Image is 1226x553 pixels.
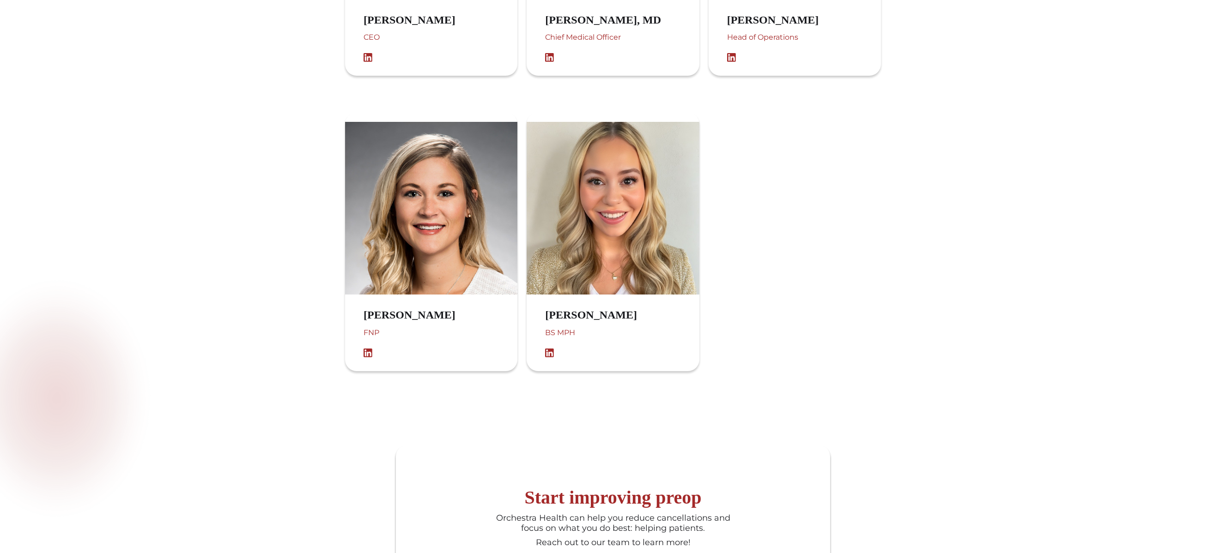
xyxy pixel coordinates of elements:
div: FNP [364,326,474,349]
h3: [PERSON_NAME] [364,308,474,322]
h3: [PERSON_NAME] [364,13,474,27]
div: Chief Medical Officer [545,31,680,53]
h3: [PERSON_NAME], MD [545,13,680,27]
div: BS MPH [545,326,655,349]
div: Head of Operations [727,31,838,53]
div: Reach out to our team to learn more! [492,538,734,548]
div: Orchestra Health can help you reduce cancellations and focus on what you do best: helping patients. [492,513,734,533]
div: CEO [364,31,474,53]
h3: [PERSON_NAME] [545,308,655,322]
h3: [PERSON_NAME] [727,13,838,27]
h6: Start improving preop [401,487,825,509]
